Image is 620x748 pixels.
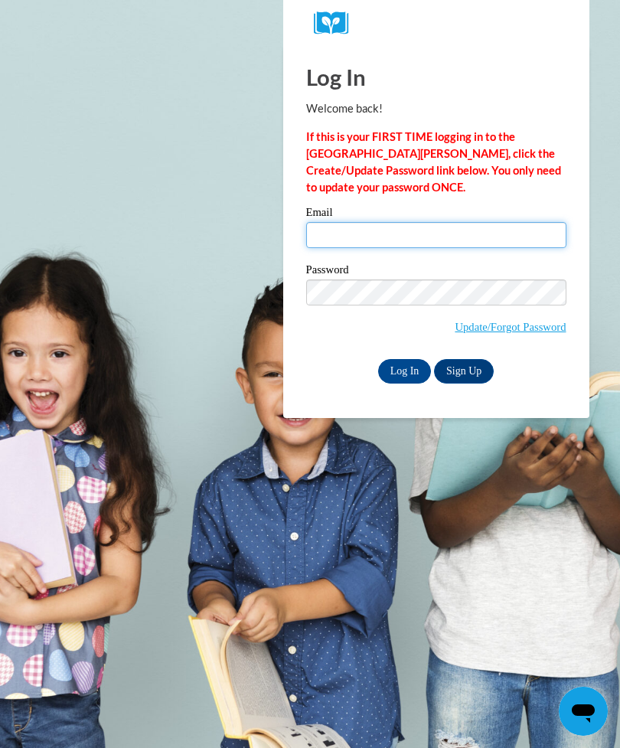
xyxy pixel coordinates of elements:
[378,359,432,384] input: Log In
[306,264,566,279] label: Password
[306,100,566,117] p: Welcome back!
[306,130,561,194] strong: If this is your FIRST TIME logging in to the [GEOGRAPHIC_DATA][PERSON_NAME], click the Create/Upd...
[306,61,566,93] h1: Log In
[559,687,608,736] iframe: Button to launch messaging window
[314,11,559,35] a: COX Campus
[314,11,360,35] img: Logo brand
[455,321,566,333] a: Update/Forgot Password
[306,207,566,222] label: Email
[434,359,494,384] a: Sign Up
